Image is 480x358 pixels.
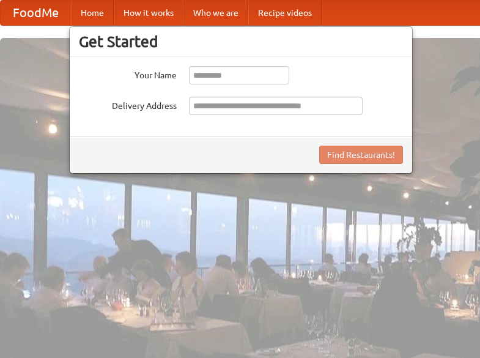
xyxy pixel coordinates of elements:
[71,1,114,25] a: Home
[319,146,403,164] button: Find Restaurants!
[79,32,403,51] h3: Get Started
[79,66,177,81] label: Your Name
[79,97,177,112] label: Delivery Address
[1,1,71,25] a: FoodMe
[248,1,322,25] a: Recipe videos
[114,1,183,25] a: How it works
[183,1,248,25] a: Who we are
